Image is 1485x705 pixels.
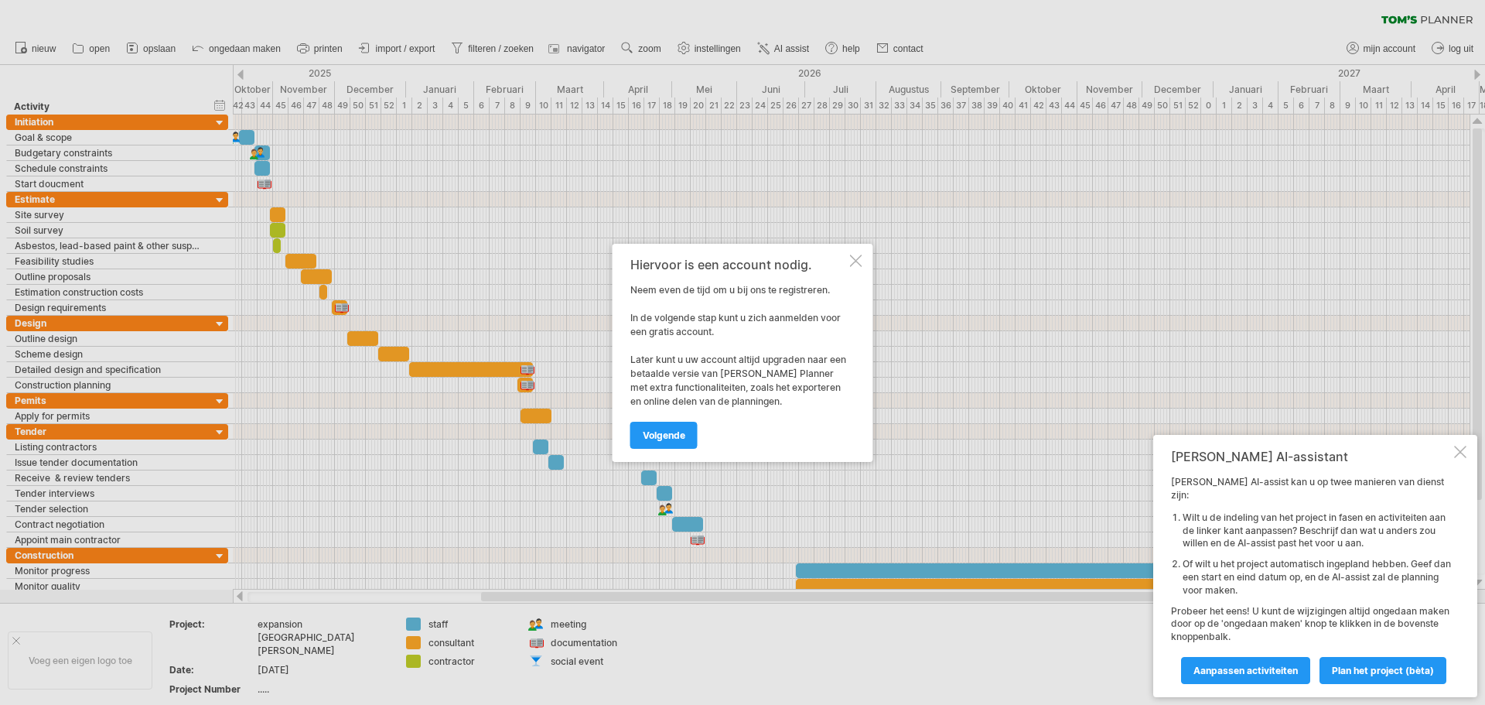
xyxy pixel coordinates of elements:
[1171,449,1451,464] div: [PERSON_NAME] AI-assistant
[630,258,847,272] div: Hiervoor is een account nodig.
[1332,665,1434,676] span: Plan het project (bèta)
[643,430,685,441] span: volgende
[1181,657,1310,684] a: Aanpassen activiteiten
[1319,657,1446,684] a: Plan het project (bèta)
[1193,665,1298,676] span: Aanpassen activiteiten
[630,422,698,449] a: volgende
[630,258,847,448] div: Neem even de tijd om u bij ons te registreren. In de volgende stap kunt u zich aanmelden voor een...
[1171,476,1451,683] div: [PERSON_NAME] AI-assist kan u op twee manieren van dienst zijn: Probeer het eens! U kunt de wijzi...
[1183,512,1451,550] li: Wilt u de indeling van het project in fasen en activiteiten aan de linker kant aanpassen? Beschri...
[1183,558,1451,597] li: Of wilt u het project automatisch ingepland hebben. Geef dan een start en eind datum op, en de AI...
